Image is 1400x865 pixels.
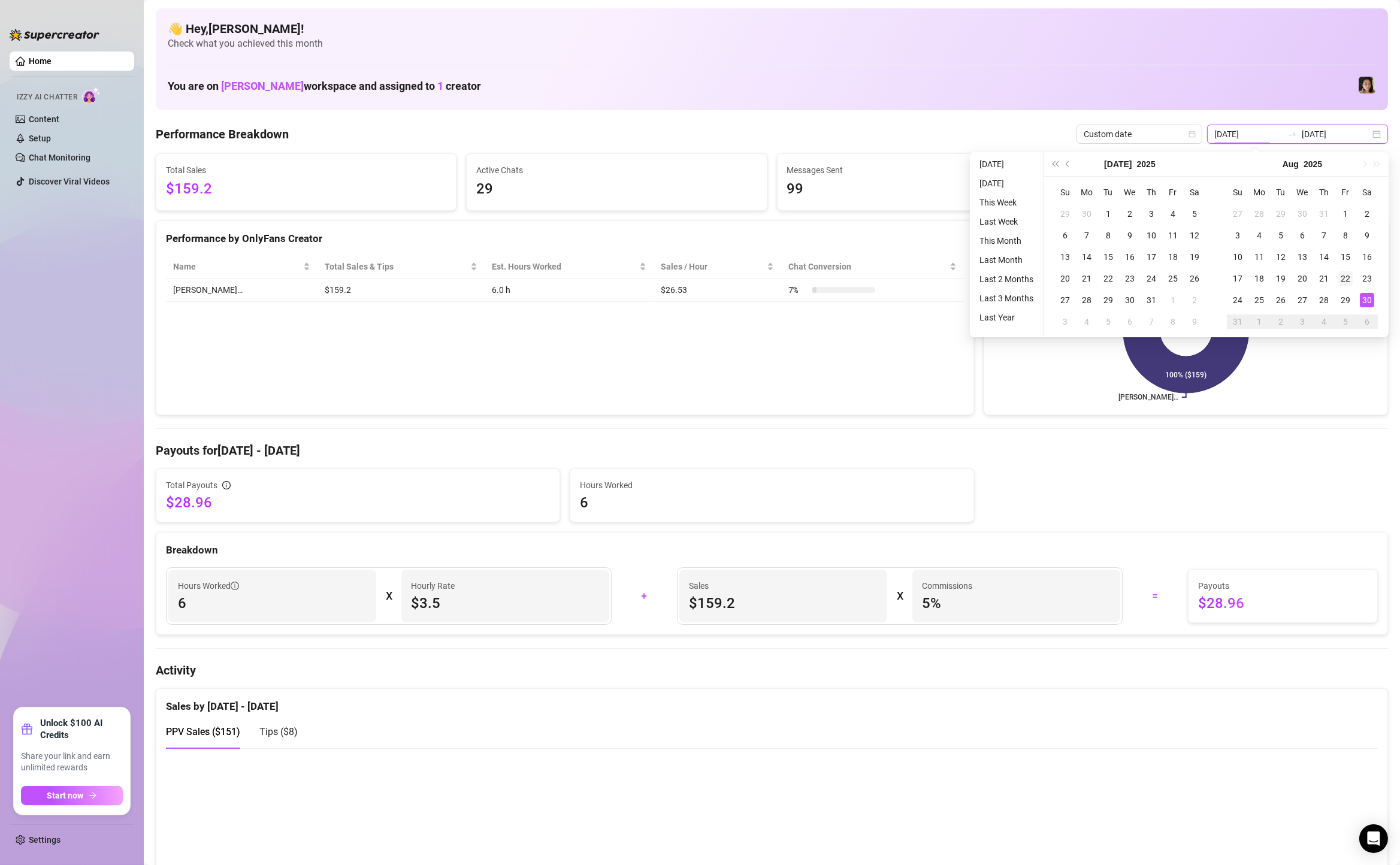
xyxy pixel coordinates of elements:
[1189,131,1196,138] span: calendar
[168,80,481,93] h1: You are on workspace and assigned to creator
[1119,289,1141,311] td: 2025-07-30
[1335,268,1356,289] td: 2025-08-22
[1076,268,1097,289] td: 2025-07-21
[1335,246,1356,268] td: 2025-08-15
[1230,293,1245,307] div: 24
[1295,314,1310,329] div: 3
[1292,182,1313,203] th: We
[1313,289,1335,311] td: 2025-08-28
[1270,182,1292,203] th: Tu
[29,153,90,162] a: Chat Monitoring
[1144,228,1159,243] div: 10
[1338,293,1353,307] div: 29
[173,260,301,273] span: Name
[1076,225,1097,246] td: 2025-07-07
[689,579,878,592] span: Sales
[1356,246,1378,268] td: 2025-08-16
[29,56,52,66] a: Home
[1104,152,1132,176] button: Choose a month
[1144,293,1159,307] div: 31
[1144,271,1159,286] div: 24
[1130,586,1181,606] div: =
[1198,579,1368,592] span: Payouts
[1317,228,1331,243] div: 7
[1295,250,1310,264] div: 13
[1270,311,1292,332] td: 2025-09-02
[661,260,764,273] span: Sales / Hour
[1356,182,1378,203] th: Sa
[1166,314,1180,329] div: 8
[17,92,77,103] span: Izzy AI Chatter
[1248,268,1270,289] td: 2025-08-18
[1313,246,1335,268] td: 2025-08-14
[1252,271,1266,286] div: 18
[47,791,84,800] span: Start now
[437,80,443,92] span: 1
[689,594,878,613] span: $159.2
[1227,289,1248,311] td: 2025-08-24
[1356,311,1378,332] td: 2025-09-06
[156,126,289,143] h4: Performance Breakdown
[1187,314,1202,329] div: 9
[222,481,231,489] span: info-circle
[1292,225,1313,246] td: 2025-08-06
[1359,824,1388,853] div: Open Intercom Messenger
[922,594,1111,613] span: 5 %
[1313,182,1335,203] th: Th
[1048,152,1062,176] button: Last year (Control + left)
[1338,314,1353,329] div: 5
[897,586,903,606] div: X
[1248,203,1270,225] td: 2025-07-28
[975,291,1038,306] li: Last 3 Months
[1080,250,1094,264] div: 14
[1119,268,1141,289] td: 2025-07-23
[1360,314,1374,329] div: 6
[1058,207,1072,221] div: 29
[1141,246,1162,268] td: 2025-07-17
[1119,182,1141,203] th: We
[1270,203,1292,225] td: 2025-07-29
[1118,393,1178,401] text: [PERSON_NAME]…
[1359,77,1375,93] img: Luna
[1287,129,1297,139] span: to
[1230,228,1245,243] div: 3
[21,723,33,735] span: gift
[1198,594,1368,613] span: $28.96
[922,579,972,592] article: Commissions
[1227,225,1248,246] td: 2025-08-03
[1313,311,1335,332] td: 2025-09-04
[1080,228,1094,243] div: 7
[21,786,123,805] button: Start nowarrow-right
[1230,314,1245,329] div: 31
[1123,271,1137,286] div: 23
[1054,311,1076,332] td: 2025-08-03
[231,582,239,590] span: info-circle
[1101,314,1115,329] div: 5
[1187,293,1202,307] div: 2
[1084,125,1195,143] span: Custom date
[166,542,1378,558] div: Breakdown
[178,579,239,592] span: Hours Worked
[221,80,304,92] span: [PERSON_NAME]
[1187,207,1202,221] div: 5
[1119,246,1141,268] td: 2025-07-16
[1356,289,1378,311] td: 2025-08-30
[580,493,964,512] span: 6
[1338,250,1353,264] div: 15
[1184,225,1205,246] td: 2025-07-12
[1058,271,1072,286] div: 20
[1101,293,1115,307] div: 29
[485,279,654,302] td: 6.0 h
[1187,271,1202,286] div: 26
[1252,207,1266,221] div: 28
[1054,225,1076,246] td: 2025-07-06
[89,791,97,800] span: arrow-right
[411,594,600,613] span: $3.5
[1097,246,1119,268] td: 2025-07-15
[1248,289,1270,311] td: 2025-08-25
[1270,289,1292,311] td: 2025-08-26
[1137,152,1156,176] button: Choose a year
[1214,128,1283,141] input: Start date
[1274,293,1288,307] div: 26
[1080,207,1094,221] div: 30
